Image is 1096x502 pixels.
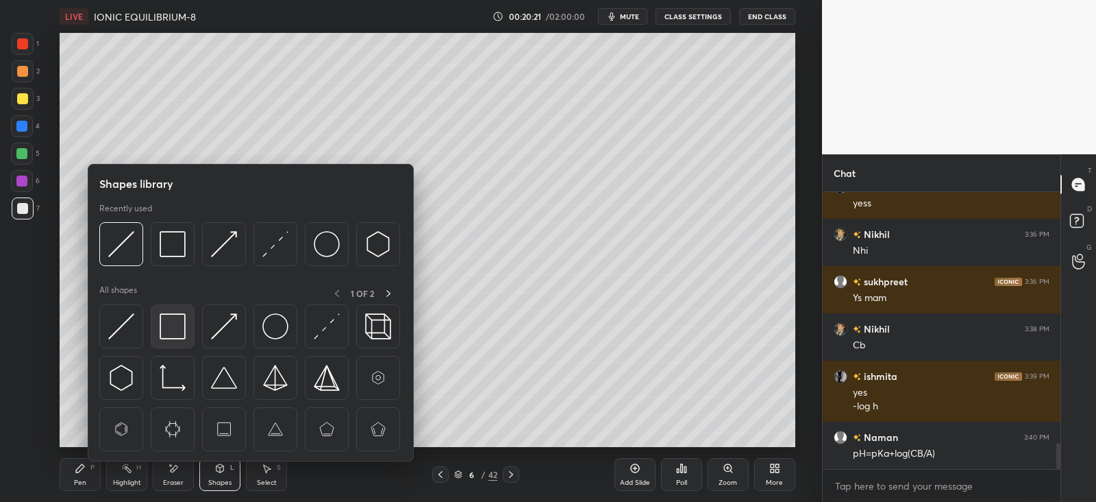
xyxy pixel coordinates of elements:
[12,88,40,110] div: 3
[99,285,137,302] p: All shapes
[314,313,340,339] img: svg+xml;charset=utf-8,%3Csvg%20xmlns%3D%22http%3A%2F%2Fwww.w3.org%2F2000%2Fsvg%22%20width%3D%2230...
[262,231,288,257] img: svg+xml;charset=utf-8,%3Csvg%20xmlns%3D%22http%3A%2F%2Fwww.w3.org%2F2000%2Fsvg%22%20width%3D%2230...
[823,155,867,191] p: Chat
[211,416,237,442] img: svg+xml;charset=utf-8,%3Csvg%20xmlns%3D%22http%3A%2F%2Fwww.w3.org%2F2000%2Fsvg%22%20width%3D%2265...
[277,464,281,471] div: S
[108,365,134,391] img: svg+xml;charset=utf-8,%3Csvg%20xmlns%3D%22http%3A%2F%2Fwww.w3.org%2F2000%2Fsvg%22%20width%3D%2230...
[262,313,288,339] img: svg+xml;charset=utf-8,%3Csvg%20xmlns%3D%22http%3A%2F%2Fwww.w3.org%2F2000%2Fsvg%22%20width%3D%2236...
[719,479,737,486] div: Zoom
[365,365,391,391] img: svg+xml;charset=utf-8,%3Csvg%20xmlns%3D%22http%3A%2F%2Fwww.w3.org%2F2000%2Fsvg%22%20width%3D%2265...
[60,8,88,25] div: LIVE
[230,464,234,471] div: L
[11,143,40,165] div: 5
[853,326,861,333] img: no-rating-badge.077c3623.svg
[861,322,890,336] h6: Nikhil
[834,370,847,383] img: a20105c0a7604010a4352dedcf1768c8.jpg
[853,278,861,286] img: no-rating-badge.077c3623.svg
[1025,325,1049,333] div: 3:38 PM
[1086,242,1092,252] p: G
[99,176,173,192] h5: Shapes library
[488,468,497,481] div: 42
[853,434,861,442] img: no-rating-badge.077c3623.svg
[1025,278,1049,286] div: 3:36 PM
[620,479,650,486] div: Add Slide
[108,416,134,442] img: svg+xml;charset=utf-8,%3Csvg%20xmlns%3D%22http%3A%2F%2Fwww.w3.org%2F2000%2Fsvg%22%20width%3D%2265...
[211,313,237,339] img: svg+xml;charset=utf-8,%3Csvg%20xmlns%3D%22http%3A%2F%2Fwww.w3.org%2F2000%2Fsvg%22%20width%3D%2230...
[365,416,391,442] img: svg+xml;charset=utf-8,%3Csvg%20xmlns%3D%22http%3A%2F%2Fwww.w3.org%2F2000%2Fsvg%22%20width%3D%2265...
[853,447,1049,461] div: pH=pKa+log(CB/A)
[108,231,134,257] img: svg+xml;charset=utf-8,%3Csvg%20xmlns%3D%22http%3A%2F%2Fwww.w3.org%2F2000%2Fsvg%22%20width%3D%2230...
[136,464,141,471] div: H
[1024,433,1049,442] div: 3:40 PM
[1025,372,1049,381] div: 3:39 PM
[262,365,288,391] img: svg+xml;charset=utf-8,%3Csvg%20xmlns%3D%22http%3A%2F%2Fwww.w3.org%2F2000%2Fsvg%22%20width%3D%2234...
[99,203,152,214] p: Recently used
[861,227,890,241] h6: Nikhil
[314,231,340,257] img: svg+xml;charset=utf-8,%3Csvg%20xmlns%3D%22http%3A%2F%2Fwww.w3.org%2F2000%2Fsvg%22%20width%3D%2236...
[861,430,898,444] h6: Naman
[598,8,647,25] button: mute
[163,479,184,486] div: Eraser
[11,115,40,137] div: 4
[834,431,847,444] img: default.png
[853,231,861,239] img: no-rating-badge.077c3623.svg
[482,470,486,479] div: /
[834,322,847,336] img: 25c3b219fc0747c7b3737d88585f995d.jpg
[853,339,1049,352] div: Cb
[853,291,1049,305] div: Ys mam
[257,479,277,486] div: Select
[676,479,687,486] div: Poll
[995,372,1022,381] img: iconic-dark.1390631f.png
[620,12,639,21] span: mute
[12,60,40,82] div: 2
[160,365,186,391] img: svg+xml;charset=utf-8,%3Csvg%20xmlns%3D%22http%3A%2F%2Fwww.w3.org%2F2000%2Fsvg%22%20width%3D%2233...
[160,313,186,339] img: svg+xml;charset=utf-8,%3Csvg%20xmlns%3D%22http%3A%2F%2Fwww.w3.org%2F2000%2Fsvg%22%20width%3D%2234...
[834,275,847,289] img: default.png
[211,231,237,257] img: svg+xml;charset=utf-8,%3Csvg%20xmlns%3D%22http%3A%2F%2Fwww.w3.org%2F2000%2Fsvg%22%20width%3D%2230...
[90,464,95,471] div: P
[861,369,897,383] h6: ishmita
[853,373,861,381] img: no-rating-badge.077c3623.svg
[853,197,1049,211] div: yess
[11,170,40,192] div: 6
[108,313,134,339] img: svg+xml;charset=utf-8,%3Csvg%20xmlns%3D%22http%3A%2F%2Fwww.w3.org%2F2000%2Fsvg%22%20width%3D%2230...
[1088,165,1092,176] p: T
[365,313,391,339] img: svg+xml;charset=utf-8,%3Csvg%20xmlns%3D%22http%3A%2F%2Fwww.w3.org%2F2000%2Fsvg%22%20width%3D%2235...
[853,400,1049,414] div: -log h
[853,244,1049,258] div: Nhi
[94,10,196,23] h4: IONIC EQUILIBRIUM-8
[465,470,479,479] div: 6
[1087,204,1092,214] p: D
[113,479,141,486] div: Highlight
[74,479,86,486] div: Pen
[160,416,186,442] img: svg+xml;charset=utf-8,%3Csvg%20xmlns%3D%22http%3A%2F%2Fwww.w3.org%2F2000%2Fsvg%22%20width%3D%2265...
[834,228,847,241] img: 25c3b219fc0747c7b3737d88585f995d.jpg
[739,8,795,25] button: End Class
[351,288,374,299] p: 1 OF 2
[314,416,340,442] img: svg+xml;charset=utf-8,%3Csvg%20xmlns%3D%22http%3A%2F%2Fwww.w3.org%2F2000%2Fsvg%22%20width%3D%2265...
[160,231,186,257] img: svg+xml;charset=utf-8,%3Csvg%20xmlns%3D%22http%3A%2F%2Fwww.w3.org%2F2000%2Fsvg%22%20width%3D%2234...
[861,274,908,289] h6: sukhpreet
[208,479,232,486] div: Shapes
[12,33,39,55] div: 1
[262,416,288,442] img: svg+xml;charset=utf-8,%3Csvg%20xmlns%3D%22http%3A%2F%2Fwww.w3.org%2F2000%2Fsvg%22%20width%3D%2265...
[365,231,391,257] img: svg+xml;charset=utf-8,%3Csvg%20xmlns%3D%22http%3A%2F%2Fwww.w3.org%2F2000%2Fsvg%22%20width%3D%2230...
[766,479,783,486] div: More
[853,386,1049,400] div: yes
[1025,230,1049,239] div: 3:36 PM
[995,278,1022,286] img: iconic-dark.1390631f.png
[12,198,40,219] div: 7
[211,365,237,391] img: svg+xml;charset=utf-8,%3Csvg%20xmlns%3D%22http%3A%2F%2Fwww.w3.org%2F2000%2Fsvg%22%20width%3D%2238...
[823,192,1060,469] div: grid
[656,8,731,25] button: CLASS SETTINGS
[314,365,340,391] img: svg+xml;charset=utf-8,%3Csvg%20xmlns%3D%22http%3A%2F%2Fwww.w3.org%2F2000%2Fsvg%22%20width%3D%2234...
